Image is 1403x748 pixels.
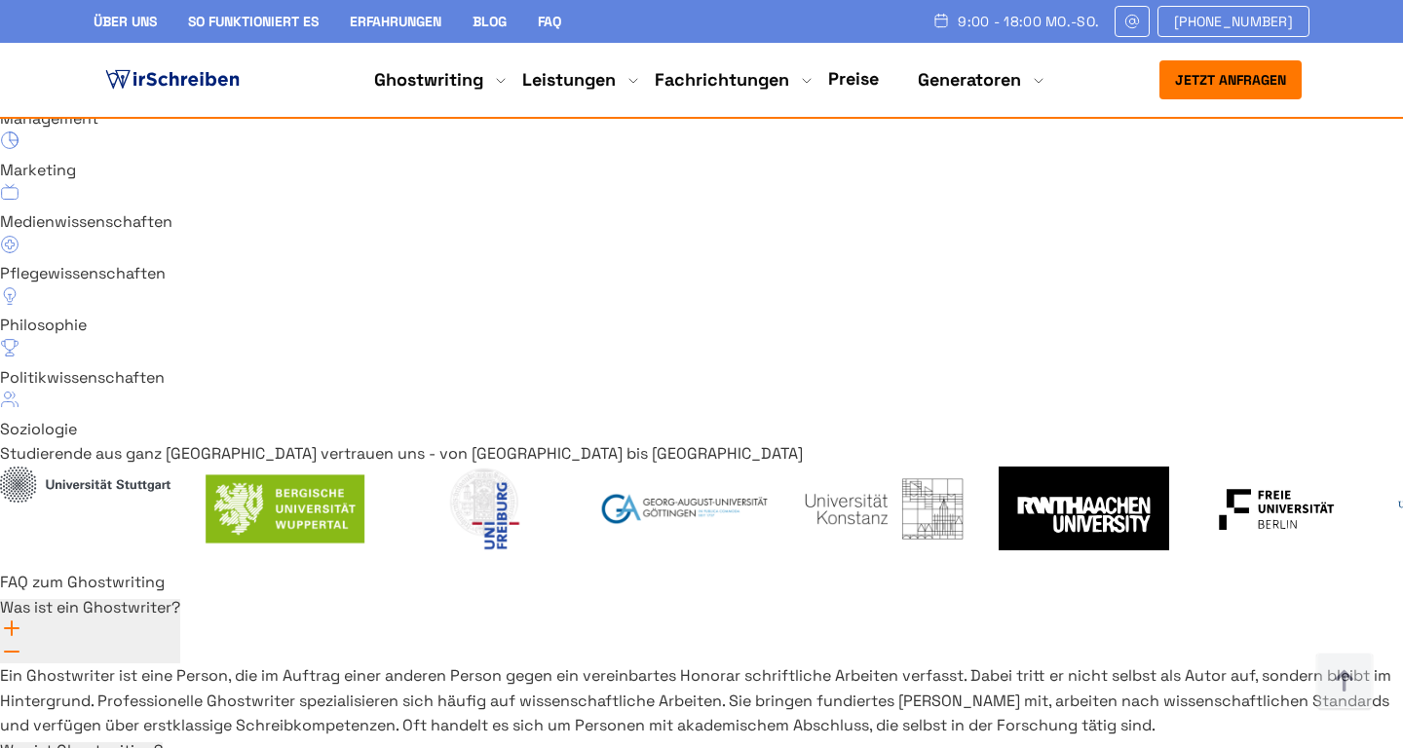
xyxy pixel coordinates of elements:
div: 8 / 11 [200,467,370,559]
img: button top [1315,653,1374,711]
span: 9:00 - 18:00 Mo.-So. [958,14,1099,29]
a: Über uns [94,13,157,30]
div: 11 / 11 [799,467,969,559]
div: 1 / 11 [999,467,1169,558]
a: Fachrichtungen [655,68,789,92]
img: Freie Universität Berlin LOGO [1198,467,1369,563]
div: 10 / 11 [599,467,770,559]
a: Generatoren [918,68,1021,92]
div: 9 / 11 [399,467,570,559]
a: So funktioniert es [188,13,319,30]
img: georg august universitaet goettingen [599,467,770,552]
a: Blog [473,13,507,30]
img: universitaet konstanz [799,467,969,552]
a: [PHONE_NUMBER] [1157,6,1309,37]
a: Preise [828,67,879,90]
img: logo ghostwriter-österreich [101,65,244,94]
img: albert ludwigs universitaet freiburg [399,467,570,552]
a: Ghostwriting [374,68,483,92]
button: Jetzt anfragen [1159,60,1302,99]
img: Email [1123,14,1141,29]
span: [PHONE_NUMBER] [1174,14,1293,29]
a: Leistungen [522,68,616,92]
a: Erfahrungen [350,13,441,30]
img: Schedule [932,13,950,28]
a: FAQ [538,13,561,30]
img: RWTH AACHEN UNIVERSITY LOGO [999,467,1169,550]
img: bergische universitaet [200,467,370,552]
div: 2 / 11 [1198,467,1369,570]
